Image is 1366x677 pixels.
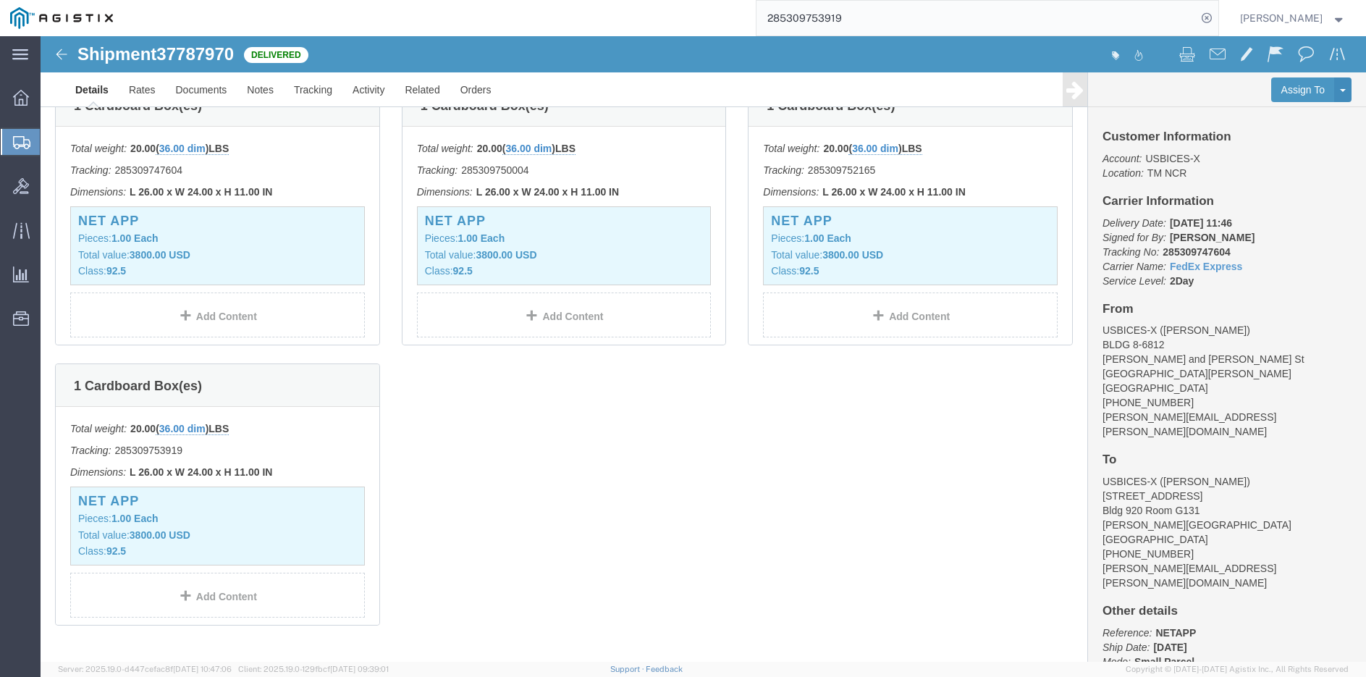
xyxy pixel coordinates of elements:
[1239,9,1346,27] button: [PERSON_NAME]
[10,7,113,29] img: logo
[646,665,683,673] a: Feedback
[330,665,389,673] span: [DATE] 09:39:01
[41,36,1366,662] iframe: FS Legacy Container
[756,1,1197,35] input: Search for shipment number, reference number
[173,665,232,673] span: [DATE] 10:47:06
[238,665,389,673] span: Client: 2025.19.0-129fbcf
[1126,663,1349,676] span: Copyright © [DATE]-[DATE] Agistix Inc., All Rights Reserved
[610,665,646,673] a: Support
[58,665,232,673] span: Server: 2025.19.0-d447cefac8f
[1240,10,1323,26] span: Nicholas Pace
